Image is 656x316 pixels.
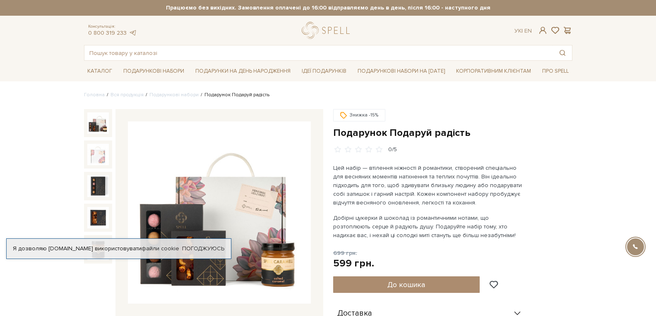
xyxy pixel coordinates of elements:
a: Про Spell [539,65,572,78]
span: Консультація: [88,24,137,29]
img: Подарунок Подаруй радість [87,207,109,228]
a: Подарункові набори [149,92,199,98]
div: Я дозволяю [DOMAIN_NAME] використовувати [7,245,231,252]
img: Подарунок Подаруй радість [87,144,109,165]
h1: Подарунок Подаруй радість [333,126,572,139]
a: Подарункові набори [120,65,187,78]
a: Подарункові набори на [DATE] [354,64,448,78]
a: Головна [84,92,105,98]
span: До кошика [387,280,425,289]
a: Погоджуюсь [182,245,224,252]
p: Добірні цукерки й шоколад із романтичними нотами, що розтоплюють серце й радують душу. Подаруйте ... [333,214,527,240]
a: файли cookie [142,245,179,252]
div: Знижка -15% [333,109,385,121]
a: Вся продукція [111,92,144,98]
img: Подарунок Подаруй радість [87,112,109,134]
a: Каталог [84,65,115,78]
button: До кошика [333,276,480,293]
div: 0/5 [388,146,397,154]
a: 0 800 319 233 [88,29,127,36]
img: Подарунок Подаруй радість [87,175,109,197]
a: telegram [129,29,137,36]
span: | [521,27,523,34]
div: 599 грн. [333,257,374,270]
div: Ук [514,27,532,35]
a: En [524,27,532,34]
strong: Працюємо без вихідних. Замовлення оплачені до 16:00 відправляємо день в день, після 16:00 - насту... [84,4,572,12]
input: Пошук товару у каталозі [84,45,553,60]
a: Корпоративним клієнтам [453,64,534,78]
img: Подарунок Подаруй радість [128,121,311,304]
a: Подарунки на День народження [192,65,294,78]
li: Подарунок Подаруй радість [199,91,269,99]
a: logo [302,22,353,39]
button: Пошук товару у каталозі [553,45,572,60]
span: 699 грн. [333,249,357,257]
p: Цей набір — втілення ніжності й романтики, створений спеціально для весняних моментів натхнення т... [333,164,527,207]
a: Ідеї подарунків [298,65,350,78]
